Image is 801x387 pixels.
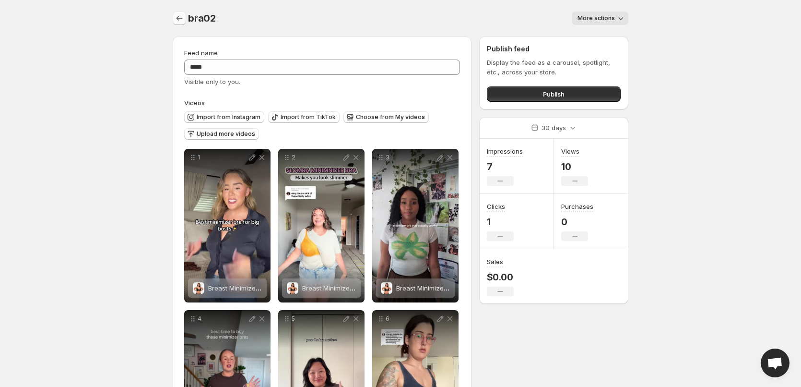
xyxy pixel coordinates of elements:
p: 3 [386,154,436,161]
span: Choose from My videos [356,113,425,121]
div: Open chat [761,349,789,377]
p: 1 [487,216,514,228]
p: 5 [292,315,342,323]
span: Import from Instagram [197,113,260,121]
span: Breast Minimizer Bra [208,284,270,292]
button: Import from TikTok [268,111,340,123]
button: Import from Instagram [184,111,264,123]
p: 6 [386,315,436,323]
p: 4 [198,315,247,323]
span: More actions [577,14,615,22]
span: Publish [543,89,565,99]
p: 30 days [542,123,566,133]
div: 1Breast Minimizer BraBreast Minimizer Bra [184,149,271,302]
span: Upload more videos [197,130,255,138]
p: 2 [292,154,342,161]
h2: Publish feed [487,44,621,54]
span: Videos [184,99,205,107]
button: More actions [572,12,628,25]
span: Visible only to you. [184,78,240,85]
span: Feed name [184,49,218,57]
p: 1 [198,154,247,161]
p: Display the feed as a carousel, spotlight, etc., across your store. [487,58,621,77]
button: Upload more videos [184,128,259,140]
p: 10 [561,161,588,172]
div: 3Breast Minimizer BraBreast Minimizer Bra [372,149,459,302]
button: Publish [487,86,621,102]
h3: Sales [487,257,503,266]
p: $0.00 [487,271,514,283]
span: Import from TikTok [281,113,336,121]
span: Breast Minimizer Bra [396,284,458,292]
div: 2Breast Minimizer BraBreast Minimizer Bra [278,149,365,302]
h3: Purchases [561,202,593,211]
button: Choose from My videos [343,111,429,123]
p: 7 [487,161,523,172]
button: Settings [173,12,186,25]
h3: Impressions [487,146,523,156]
p: 0 [561,216,593,228]
h3: Views [561,146,579,156]
span: bra02 [188,12,216,24]
span: Breast Minimizer Bra [302,284,364,292]
h3: Clicks [487,202,505,211]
